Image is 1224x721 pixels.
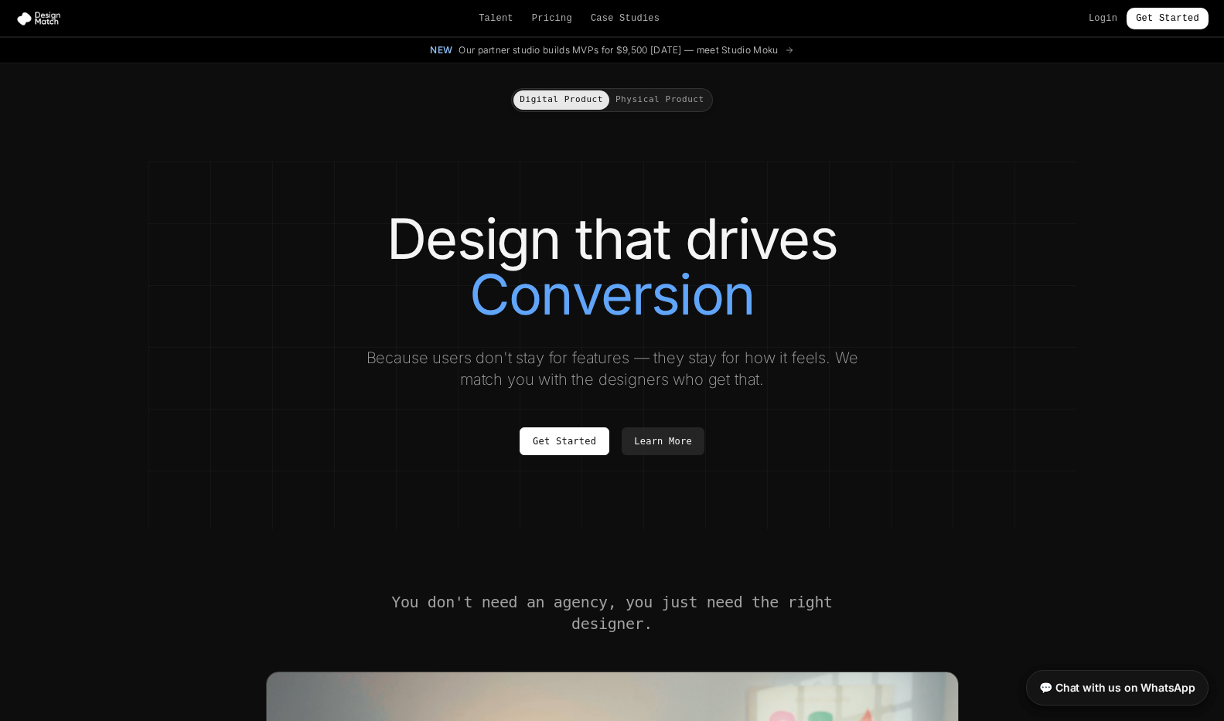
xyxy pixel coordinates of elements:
a: Login [1089,12,1117,25]
a: Learn More [622,427,704,455]
span: Our partner studio builds MVPs for $9,500 [DATE] — meet Studio Moku [459,44,778,56]
a: Get Started [520,427,609,455]
a: 💬 Chat with us on WhatsApp [1026,670,1209,706]
h2: You don't need an agency, you just need the right designer. [390,591,835,634]
button: Physical Product [609,90,711,110]
a: Talent [479,12,513,25]
a: Case Studies [591,12,660,25]
a: Get Started [1127,8,1209,29]
span: New [430,44,452,56]
p: Because users don't stay for features — they stay for how it feels. We match you with the designe... [353,347,872,390]
button: Digital Product [513,90,609,110]
a: Pricing [532,12,572,25]
h1: Design that drives [179,211,1045,322]
span: Conversion [469,267,755,322]
img: Design Match [15,11,68,26]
